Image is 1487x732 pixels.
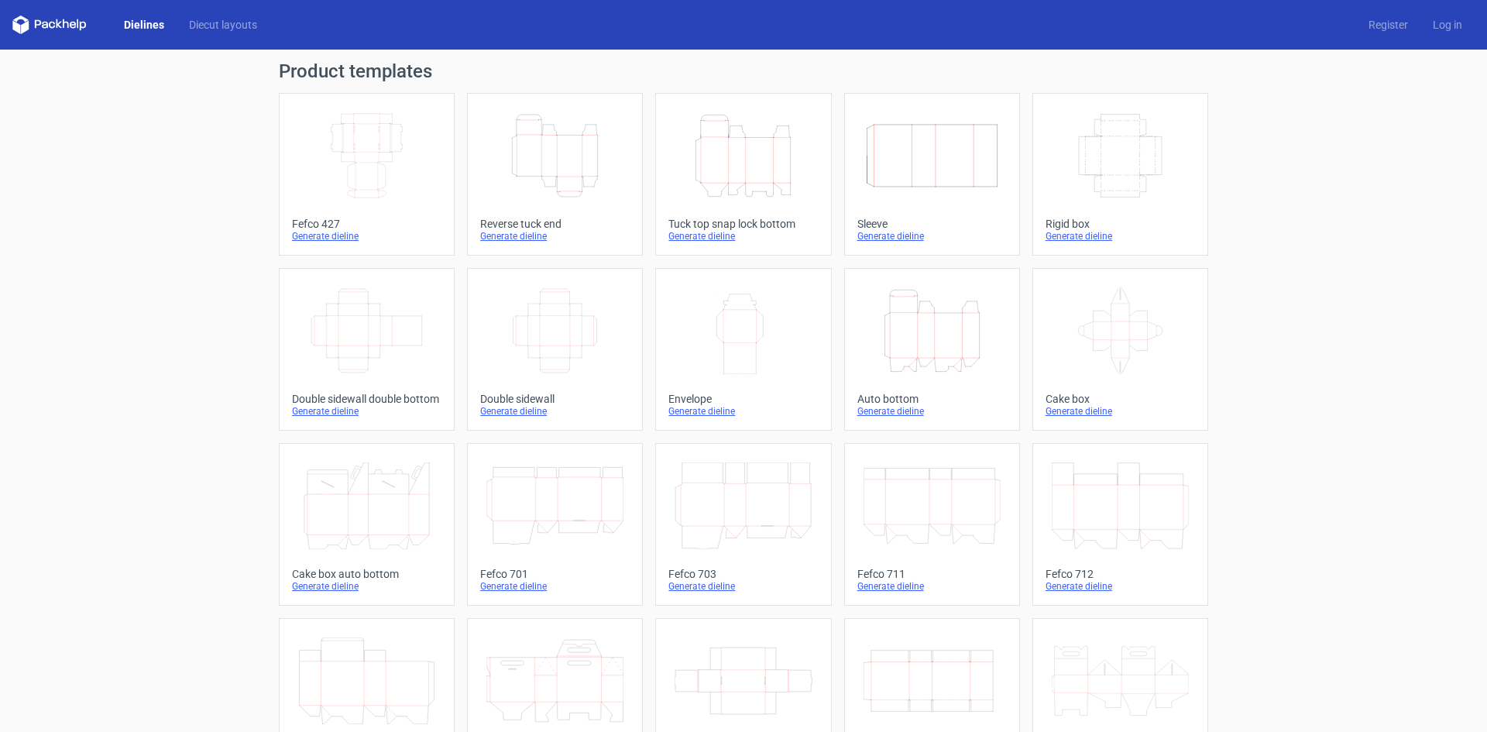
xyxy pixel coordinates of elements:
[279,93,455,256] a: Fefco 427Generate dieline
[655,93,831,256] a: Tuck top snap lock bottomGenerate dieline
[1046,218,1195,230] div: Rigid box
[292,218,441,230] div: Fefco 427
[480,393,630,405] div: Double sidewall
[844,268,1020,431] a: Auto bottomGenerate dieline
[857,568,1007,580] div: Fefco 711
[279,268,455,431] a: Double sidewall double bottomGenerate dieline
[292,568,441,580] div: Cake box auto bottom
[1046,230,1195,242] div: Generate dieline
[480,580,630,593] div: Generate dieline
[1032,443,1208,606] a: Fefco 712Generate dieline
[668,393,818,405] div: Envelope
[467,268,643,431] a: Double sidewallGenerate dieline
[112,17,177,33] a: Dielines
[844,443,1020,606] a: Fefco 711Generate dieline
[292,580,441,593] div: Generate dieline
[844,93,1020,256] a: SleeveGenerate dieline
[480,405,630,418] div: Generate dieline
[857,405,1007,418] div: Generate dieline
[668,568,818,580] div: Fefco 703
[292,230,441,242] div: Generate dieline
[480,230,630,242] div: Generate dieline
[480,218,630,230] div: Reverse tuck end
[1032,268,1208,431] a: Cake boxGenerate dieline
[857,580,1007,593] div: Generate dieline
[177,17,270,33] a: Diecut layouts
[1420,17,1475,33] a: Log in
[1356,17,1420,33] a: Register
[1032,93,1208,256] a: Rigid boxGenerate dieline
[655,268,831,431] a: EnvelopeGenerate dieline
[279,443,455,606] a: Cake box auto bottomGenerate dieline
[480,568,630,580] div: Fefco 701
[292,405,441,418] div: Generate dieline
[1046,568,1195,580] div: Fefco 712
[668,218,818,230] div: Tuck top snap lock bottom
[668,230,818,242] div: Generate dieline
[668,405,818,418] div: Generate dieline
[467,93,643,256] a: Reverse tuck endGenerate dieline
[279,62,1208,81] h1: Product templates
[1046,405,1195,418] div: Generate dieline
[467,443,643,606] a: Fefco 701Generate dieline
[1046,393,1195,405] div: Cake box
[857,230,1007,242] div: Generate dieline
[857,393,1007,405] div: Auto bottom
[292,393,441,405] div: Double sidewall double bottom
[668,580,818,593] div: Generate dieline
[857,218,1007,230] div: Sleeve
[1046,580,1195,593] div: Generate dieline
[655,443,831,606] a: Fefco 703Generate dieline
